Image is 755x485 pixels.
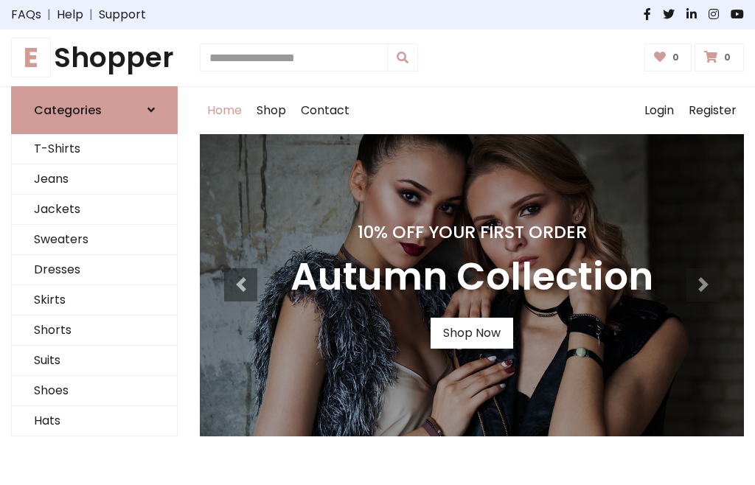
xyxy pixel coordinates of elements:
h3: Autumn Collection [290,254,653,300]
a: 0 [695,43,744,71]
a: Categories [11,86,178,134]
a: Home [200,87,249,134]
a: Contact [293,87,357,134]
a: Skirts [12,285,177,315]
a: T-Shirts [12,134,177,164]
span: 0 [669,51,683,64]
span: 0 [720,51,734,64]
a: Register [681,87,744,134]
a: Login [637,87,681,134]
a: Hats [12,406,177,436]
a: Shorts [12,315,177,346]
a: EShopper [11,41,178,74]
a: Support [99,6,146,24]
a: 0 [644,43,692,71]
h6: Categories [34,103,102,117]
a: Shop [249,87,293,134]
a: Shop Now [431,318,513,349]
span: E [11,38,51,77]
a: Help [57,6,83,24]
a: Sweaters [12,225,177,255]
span: | [83,6,99,24]
h4: 10% Off Your First Order [290,222,653,242]
a: Jeans [12,164,177,195]
a: FAQs [11,6,41,24]
a: Jackets [12,195,177,225]
span: | [41,6,57,24]
a: Suits [12,346,177,376]
a: Dresses [12,255,177,285]
h1: Shopper [11,41,178,74]
a: Shoes [12,376,177,406]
